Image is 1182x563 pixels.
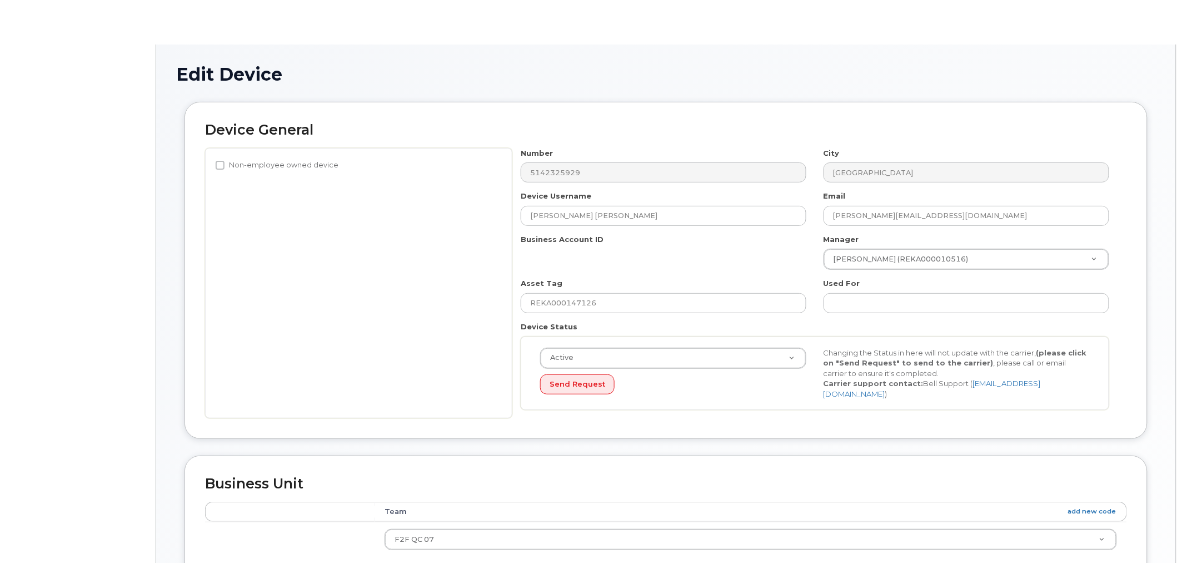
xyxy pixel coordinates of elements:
[541,348,806,368] a: Active
[824,249,1109,269] a: [PERSON_NAME] (REKA000010516)
[375,502,1127,522] th: Team
[543,353,573,363] span: Active
[216,159,338,172] label: Non-employee owned device
[823,379,923,388] strong: Carrier support contact:
[824,234,859,245] label: Manager
[815,348,1098,399] div: Changing the Status in here will not update with the carrier, , please call or email carrier to e...
[395,535,434,544] span: F2F QC 07
[1068,507,1116,516] a: add new code
[824,191,846,201] label: Email
[827,254,969,264] span: [PERSON_NAME] (REKA000010516)
[521,322,577,332] label: Device Status
[385,530,1116,550] a: F2F QC 07
[216,161,225,170] input: Non-employee owned device
[824,148,840,159] label: City
[521,148,553,159] label: Number
[176,65,1156,84] h1: Edit Device
[521,191,591,201] label: Device Username
[521,278,562,289] label: Asset Tag
[540,374,615,395] button: Send Request
[205,476,1127,492] h2: Business Unit
[823,379,1040,398] a: [EMAIL_ADDRESS][DOMAIN_NAME]
[521,234,604,245] label: Business Account ID
[824,278,860,289] label: Used For
[205,122,1127,138] h2: Device General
